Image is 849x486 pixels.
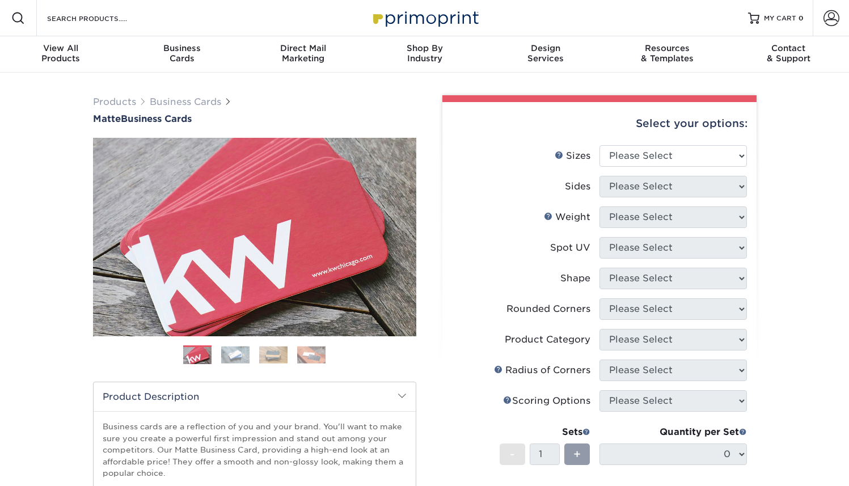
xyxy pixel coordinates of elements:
div: Services [485,43,606,64]
input: SEARCH PRODUCTS..... [46,11,157,25]
div: Sizes [555,149,590,163]
a: BusinessCards [121,36,243,73]
a: Direct MailMarketing [243,36,364,73]
img: Primoprint [368,6,481,30]
div: Spot UV [550,241,590,255]
span: MY CART [764,14,796,23]
div: Shape [560,272,590,285]
img: Business Cards 01 [183,341,212,370]
a: Contact& Support [728,36,849,73]
div: Rounded Corners [506,302,590,316]
a: Shop ByIndustry [364,36,485,73]
span: - [510,446,515,463]
span: Shop By [364,43,485,53]
span: Resources [606,43,728,53]
div: Product Category [505,333,590,346]
span: Business [121,43,243,53]
div: Marketing [243,43,364,64]
a: Business Cards [150,96,221,107]
h1: Business Cards [93,113,416,124]
a: Resources& Templates [606,36,728,73]
a: MatteBusiness Cards [93,113,416,124]
h2: Product Description [94,382,416,411]
div: & Templates [606,43,728,64]
span: Design [485,43,606,53]
a: Products [93,96,136,107]
div: Sides [565,180,590,193]
img: Matte 01 [93,75,416,399]
img: Business Cards 02 [221,346,250,364]
div: Radius of Corners [494,364,590,377]
span: Direct Mail [243,43,364,53]
img: Business Cards 03 [259,346,288,364]
div: Industry [364,43,485,64]
a: DesignServices [485,36,606,73]
span: 0 [799,14,804,22]
div: Quantity per Set [599,425,747,439]
div: Sets [500,425,590,439]
div: Scoring Options [503,394,590,408]
span: Contact [728,43,849,53]
span: Matte [93,113,121,124]
div: & Support [728,43,849,64]
div: Weight [544,210,590,224]
div: Select your options: [451,102,747,145]
img: Business Cards 04 [297,346,326,364]
div: Cards [121,43,243,64]
span: + [573,446,581,463]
